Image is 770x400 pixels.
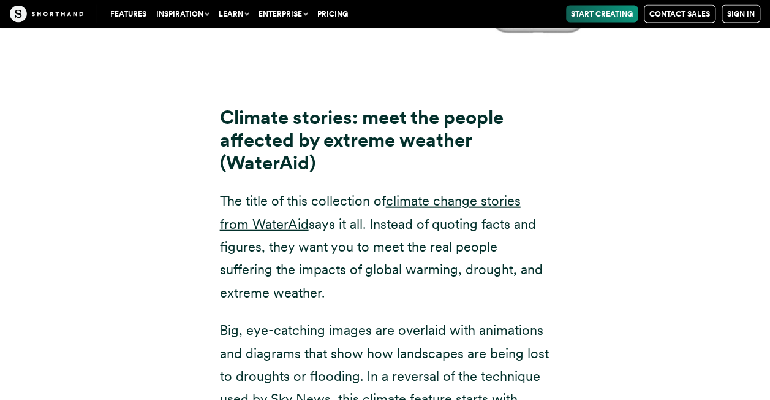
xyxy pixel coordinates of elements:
[644,5,715,23] a: Contact Sales
[220,190,551,304] p: The title of this collection of says it all. Instead of quoting facts and figures, they want you ...
[10,6,83,23] img: The Craft
[214,6,254,23] button: Learn
[220,193,521,231] a: climate change stories from WaterAid
[722,5,760,23] a: Sign in
[566,6,638,23] a: Start Creating
[220,106,504,174] strong: Climate stories: meet the people affected by extreme weather (WaterAid)
[312,6,353,23] a: Pricing
[151,6,214,23] button: Inspiration
[254,6,312,23] button: Enterprise
[105,6,151,23] a: Features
